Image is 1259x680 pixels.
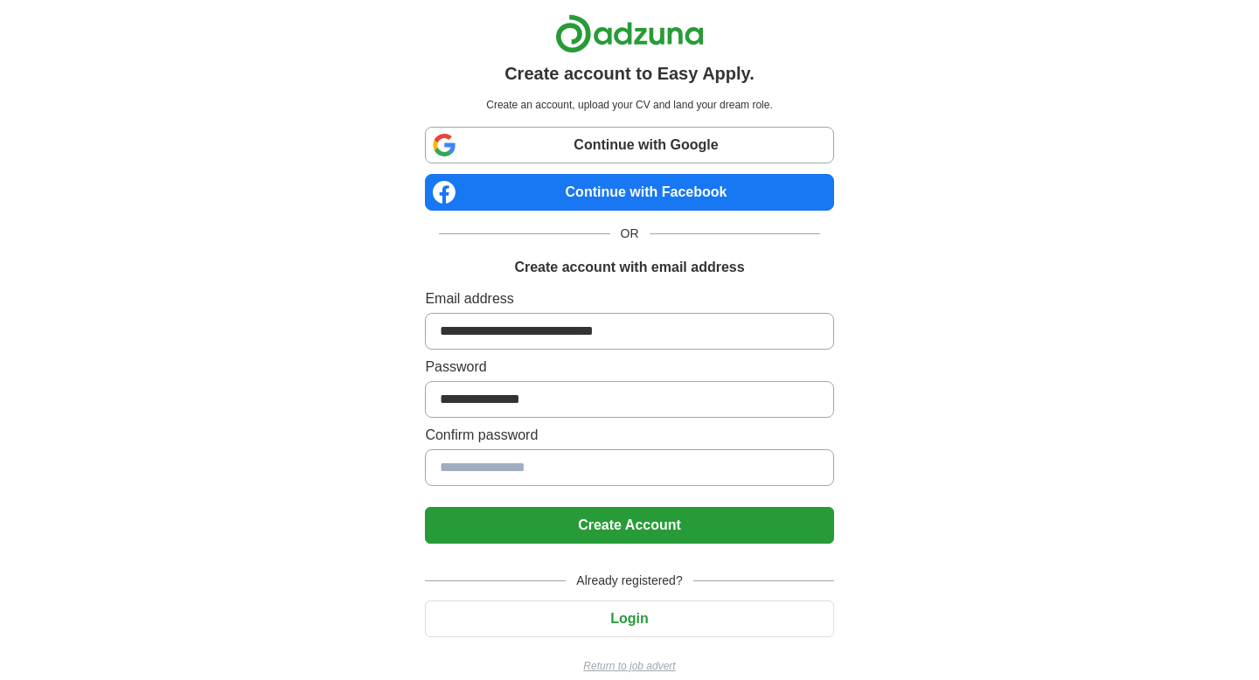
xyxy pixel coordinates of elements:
a: Return to job advert [425,658,833,674]
h1: Create account with email address [514,257,744,278]
label: Password [425,357,833,378]
p: Create an account, upload your CV and land your dream role. [428,97,830,113]
label: Email address [425,288,833,309]
img: Adzuna logo [555,14,704,53]
a: Continue with Google [425,127,833,163]
h1: Create account to Easy Apply. [504,60,755,87]
a: Login [425,611,833,626]
span: OR [610,225,650,243]
label: Confirm password [425,425,833,446]
span: Already registered? [566,572,692,590]
button: Login [425,600,833,637]
a: Continue with Facebook [425,174,833,211]
button: Create Account [425,507,833,544]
